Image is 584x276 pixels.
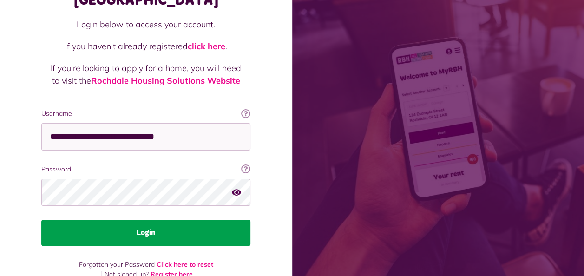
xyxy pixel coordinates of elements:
[41,164,250,174] label: Password
[51,40,241,53] p: If you haven't already registered .
[41,220,250,246] button: Login
[51,62,241,87] p: If you're looking to apply for a home, you will need to visit the
[157,260,213,269] a: Click here to reset
[79,260,155,269] span: Forgotten your Password
[41,109,250,118] label: Username
[51,18,241,31] p: Login below to access your account.
[91,75,240,86] a: Rochdale Housing Solutions Website
[188,41,225,52] a: click here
